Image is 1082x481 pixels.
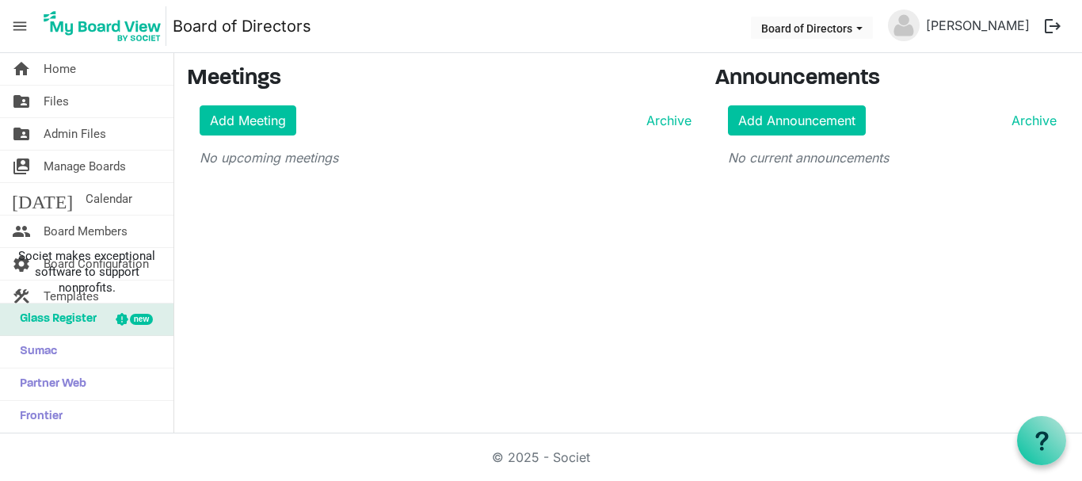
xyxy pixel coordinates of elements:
button: logout [1036,10,1069,43]
span: Manage Boards [44,151,126,182]
span: people [12,216,31,247]
span: Admin Files [44,118,106,150]
span: [DATE] [12,183,73,215]
span: Glass Register [12,303,97,335]
span: Board Members [44,216,128,247]
span: menu [5,11,35,41]
img: no-profile-picture.svg [888,10,920,41]
span: switch_account [12,151,31,182]
p: No current announcements [728,148,1057,167]
a: [PERSON_NAME] [920,10,1036,41]
div: new [130,314,153,325]
span: folder_shared [12,86,31,117]
h3: Announcements [715,66,1069,93]
a: Add Announcement [728,105,866,136]
span: folder_shared [12,118,31,150]
a: Add Meeting [200,105,296,136]
span: Partner Web [12,368,86,400]
span: Sumac [12,336,57,368]
a: © 2025 - Societ [492,449,590,465]
span: home [12,53,31,85]
button: Board of Directors dropdownbutton [751,17,873,39]
span: Home [44,53,76,85]
span: Calendar [86,183,132,215]
a: Archive [1005,111,1057,130]
img: My Board View Logo [39,6,166,46]
span: Files [44,86,69,117]
a: Archive [640,111,691,130]
h3: Meetings [187,66,691,93]
p: No upcoming meetings [200,148,691,167]
a: Board of Directors [173,10,311,42]
span: Frontier [12,401,63,433]
a: My Board View Logo [39,6,173,46]
span: Societ makes exceptional software to support nonprofits. [7,248,166,296]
